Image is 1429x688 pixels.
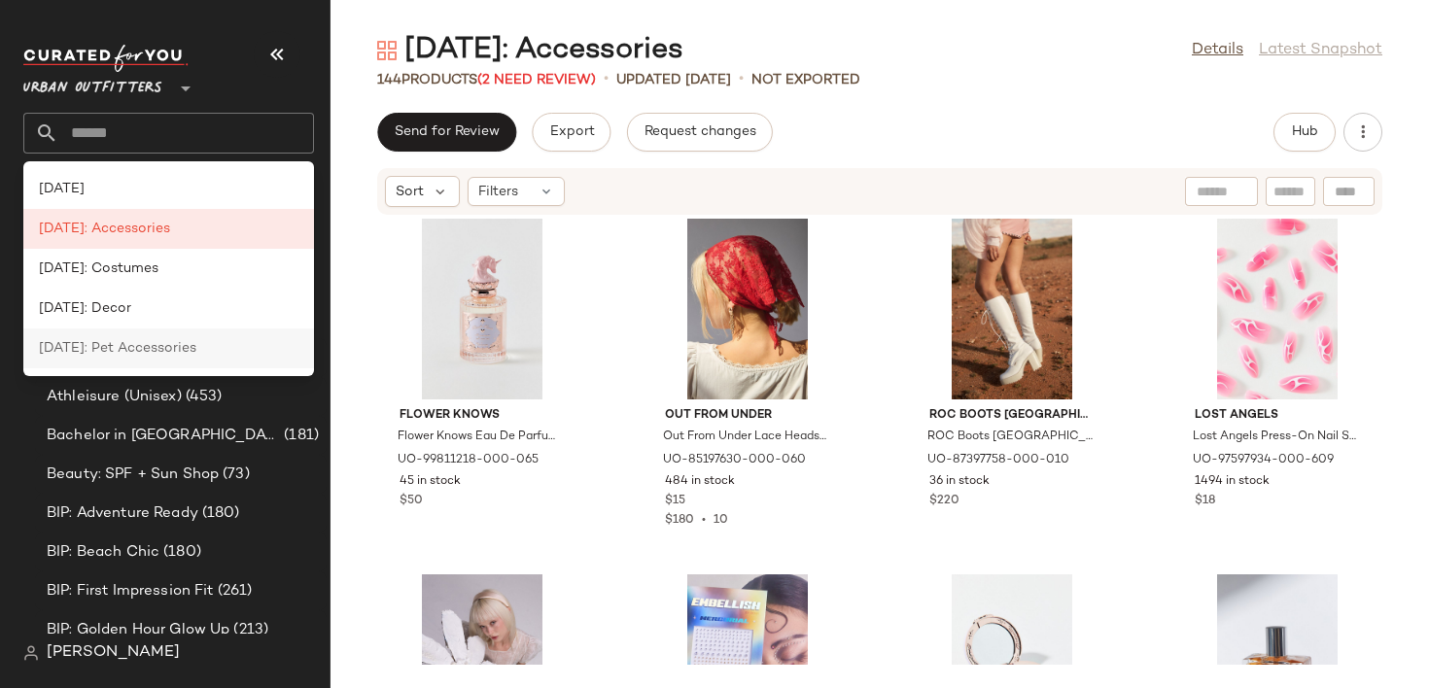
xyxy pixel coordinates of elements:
span: [PERSON_NAME] [47,641,180,665]
span: Flower Knows Eau De Parfum Fragrance in Reverie Rose at Urban Outfitters [398,429,563,446]
div: [DATE]: Accessories [377,31,683,70]
button: Export [532,113,610,152]
span: $180 [665,514,694,527]
span: Sort [396,182,424,202]
span: (19) [193,269,224,292]
span: (261) [214,580,253,602]
span: Out From Under [665,407,830,425]
span: (146) [136,308,177,330]
span: Hub [1291,124,1318,140]
span: ROC Boots [GEOGRAPHIC_DATA] [929,407,1095,425]
span: Beauty: SPF + Sun Shop [47,464,219,486]
span: Lost Angels Press-On Nail Set in Boys Suck at Urban Outfitters [1193,429,1358,446]
span: (56) [184,347,216,369]
span: [US_STATE] STATE [47,347,184,369]
span: BIP: Golden Hour Glow Up [47,619,229,641]
button: Request changes [627,113,773,152]
div: Products [377,70,596,90]
span: Lost Angels [1195,407,1360,425]
span: Urban Outfitters [23,66,162,101]
span: (453) [182,386,223,408]
span: Request changes [644,124,756,140]
span: 10 [714,514,728,527]
span: Out From Under Lace Headscarf in Red, Women's at Urban Outfitters [663,429,828,446]
span: Curations [66,308,136,330]
span: 484 in stock [665,473,735,491]
span: Bachelor in [GEOGRAPHIC_DATA]: LP [47,425,280,447]
span: (2 Need Review) [477,73,596,87]
span: Dashboard [62,191,139,214]
span: $220 [929,493,959,510]
span: UO-85197630-000-060 [663,452,806,469]
span: 45 in stock [400,473,461,491]
span: Send for Review [394,124,500,140]
span: Export [548,124,594,140]
img: svg%3e [377,41,397,60]
img: 97597934_609_b [1179,219,1376,399]
img: 85197630_060_b [649,219,846,399]
span: (73) [219,464,250,486]
p: updated [DATE] [616,70,731,90]
span: BIP: First Impression Fit [47,580,214,602]
span: • [739,68,744,91]
span: Flower Knows [400,407,565,425]
button: Hub [1273,113,1336,152]
img: svg%3e [23,645,39,661]
img: 99811218_065_b [384,219,580,399]
span: UO-99811218-000-065 [398,452,539,469]
span: UO-97597934-000-609 [1193,452,1334,469]
span: $15 [665,493,685,510]
span: $50 [400,493,423,510]
span: $18 [1195,493,1215,510]
span: • [694,514,714,527]
span: UO-87397758-000-010 [927,452,1069,469]
span: 36 in stock [929,473,990,491]
span: (180) [159,541,201,564]
span: 144 [377,73,401,87]
span: 1494 in stock [1195,473,1270,491]
span: All Products [66,230,153,253]
span: Filters [478,182,518,202]
a: Details [1192,39,1243,62]
span: (180) [198,502,240,525]
span: Global Clipboards [66,269,193,292]
span: BIP: Beach Chic [47,541,159,564]
button: Send for Review [377,113,516,152]
span: • [604,68,609,91]
p: Not Exported [751,70,860,90]
img: cfy_white_logo.C9jOOHJF.svg [23,45,189,72]
span: BIP: Adventure Ready [47,502,198,525]
img: svg%3e [31,192,51,212]
span: (213) [229,619,268,641]
span: (181) [280,425,319,447]
img: 87397758_010_m [914,219,1110,399]
span: Athleisure (Unisex) [47,386,182,408]
span: ROC Boots [GEOGRAPHIC_DATA] ROC Lash Heeled Leather Lace-Up Boot in White, Women's at Urban Outfi... [927,429,1093,446]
